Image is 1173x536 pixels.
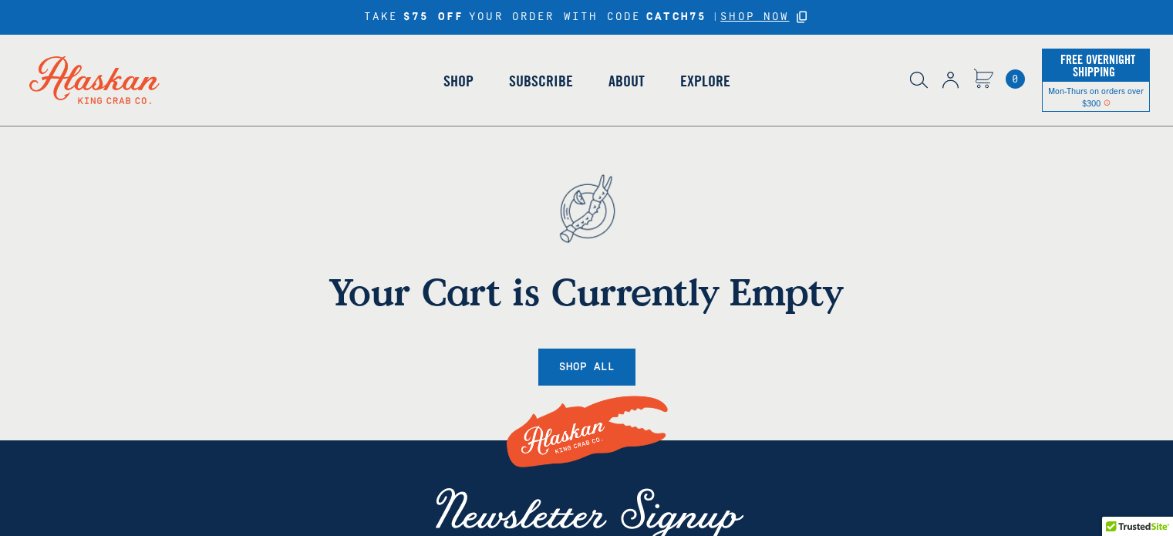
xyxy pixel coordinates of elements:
a: Subscribe [491,37,591,125]
img: account [942,72,959,89]
img: Alaskan King Crab Co. Logo [502,378,672,487]
a: Cart [973,69,993,91]
span: Free Overnight Shipping [1057,48,1135,83]
img: search [910,72,928,89]
a: Shop [426,37,491,125]
img: Alaskan King Crab Co. logo [8,35,181,126]
a: Cart [1006,69,1025,89]
span: SHOP NOW [720,11,789,23]
a: About [591,37,662,125]
span: Shipping Notice Icon [1104,97,1111,108]
span: Mon-Thurs on orders over $300 [1048,85,1144,108]
div: TAKE YOUR ORDER WITH CODE | [364,8,810,26]
a: Shop All [538,349,635,386]
strong: CATCH75 [646,11,706,24]
span: 0 [1006,69,1025,89]
strong: $75 OFF [403,11,463,24]
h1: Your Cart is Currently Empty [159,269,1015,314]
a: SHOP NOW [720,11,789,24]
a: Explore [662,37,748,125]
img: empty cart - anchor [534,148,639,269]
